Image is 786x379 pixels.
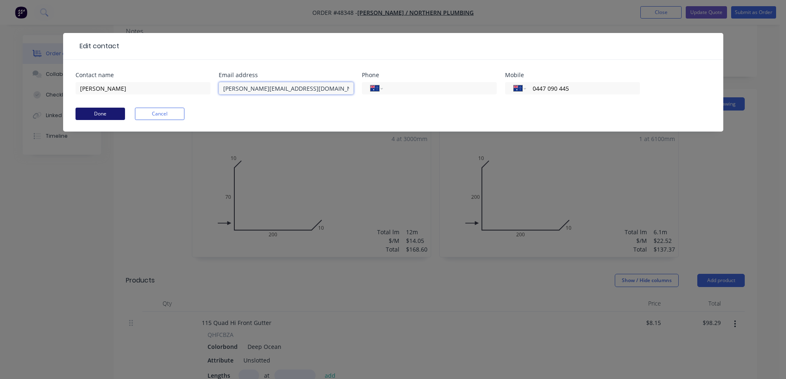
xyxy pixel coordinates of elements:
button: Done [76,108,125,120]
div: Mobile [505,72,640,78]
div: Email address [219,72,354,78]
div: Edit contact [76,41,119,51]
div: Contact name [76,72,210,78]
button: Cancel [135,108,184,120]
div: Phone [362,72,497,78]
